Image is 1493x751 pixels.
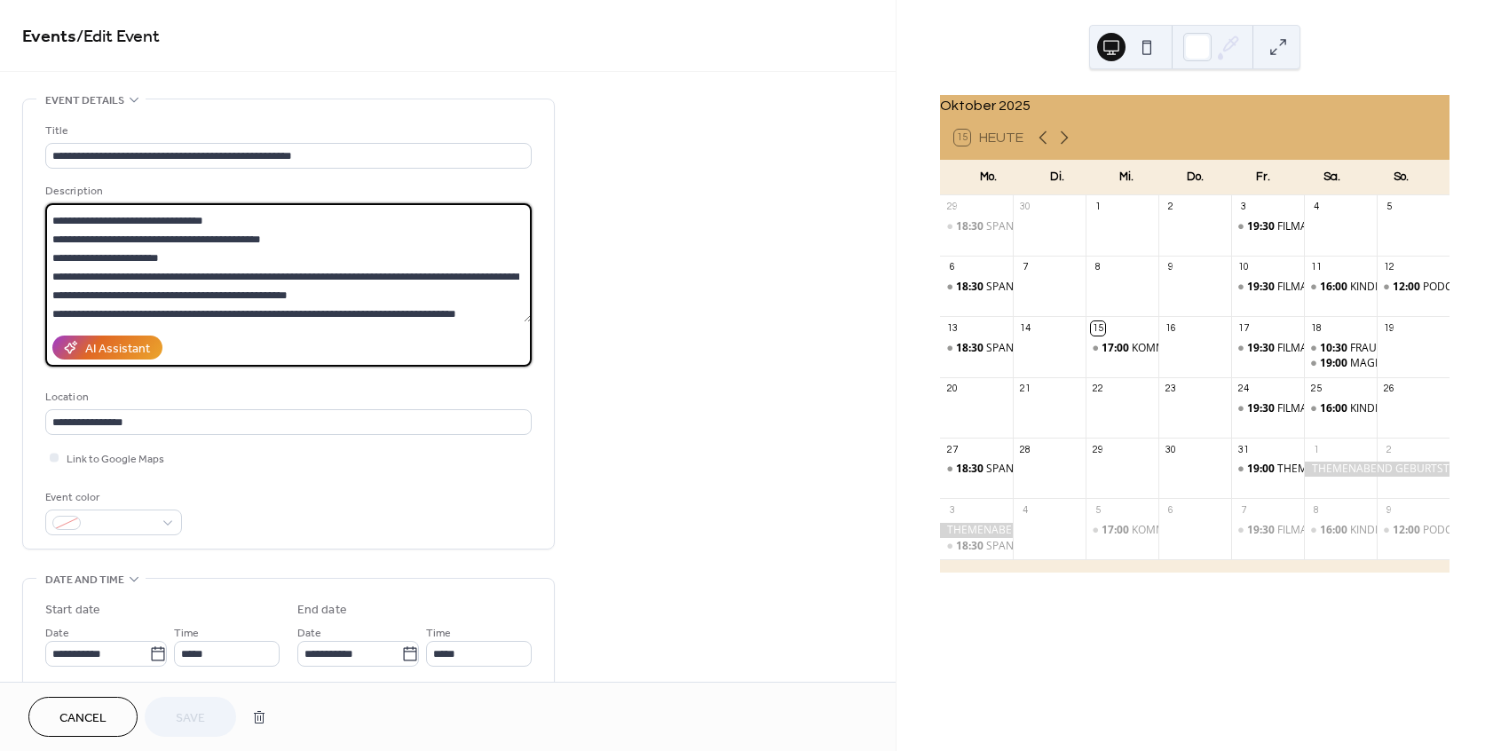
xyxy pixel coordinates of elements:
[1247,341,1277,356] span: 19:30
[1247,219,1277,234] span: 19:30
[940,539,1013,554] div: SPANISCH A1 AB LEKTION 1
[1236,261,1250,274] div: 10
[956,341,986,356] span: 18:30
[1350,523,1412,538] div: KINDERKINO
[1247,523,1277,538] span: 19:30
[76,20,160,54] span: / Edit Event
[1309,503,1323,517] div: 8
[1231,219,1304,234] div: FILMABEND: ES IST NUR EINE PHASE, HASE
[85,340,150,359] div: AI Assistant
[1304,356,1377,371] div: MAGIC DINNER
[1236,201,1250,214] div: 3
[1091,383,1104,396] div: 22
[956,539,986,554] span: 18:30
[986,280,1125,295] div: SPANISCH A1 AB LEKTION 1
[1382,201,1395,214] div: 5
[1086,523,1158,538] div: KOMME WER WOLLE
[1393,280,1423,295] span: 12:00
[45,122,528,140] div: Title
[1231,341,1304,356] div: FILMABEND: LEIBNIZ-CHRONIK EINES VERSCHOLLENEN BILDES
[1102,523,1132,538] span: 17:00
[945,503,959,517] div: 3
[1304,280,1377,295] div: KINDERKINO
[1309,261,1323,274] div: 11
[1132,341,1234,356] div: KOMME WER WOLLE
[1247,462,1277,477] span: 19:00
[174,624,199,643] span: Time
[45,571,124,589] span: Date and time
[940,95,1450,116] div: Oktober 2025
[1236,383,1250,396] div: 24
[1320,401,1350,416] span: 16:00
[956,219,986,234] span: 18:30
[1236,321,1250,335] div: 17
[1164,383,1177,396] div: 23
[1382,503,1395,517] div: 9
[45,388,528,407] div: Location
[1320,280,1350,295] span: 16:00
[1086,341,1158,356] div: KOMME WER WOLLE
[940,341,1013,356] div: SPANISCH A1 AB LEKTION 1
[1304,462,1450,477] div: THEMENABEND GEBURTSTAG EDGAR REITZ-DIE LANGE FILMNACHT
[986,462,1125,477] div: SPANISCH A1 AB LEKTION 1
[945,383,959,396] div: 20
[940,219,1013,234] div: SPANISCH A1 AB LEKTION 1
[1236,503,1250,517] div: 7
[45,182,528,201] div: Description
[986,341,1125,356] div: SPANISCH A1 AB LEKTION 1
[1377,523,1450,538] div: PODCAST LIVE
[1309,383,1323,396] div: 25
[297,624,321,643] span: Date
[1164,321,1177,335] div: 16
[945,321,959,335] div: 13
[1091,201,1104,214] div: 1
[1309,443,1323,456] div: 1
[1102,341,1132,356] span: 17:00
[1309,321,1323,335] div: 18
[67,450,164,469] span: Link to Google Maps
[1298,160,1366,195] div: Sa.
[45,601,100,620] div: Start date
[1018,443,1031,456] div: 28
[1231,280,1304,295] div: FILMABEND: KUNDSCHAFTER DES FRIEDENS 2
[1304,401,1377,416] div: KINDERKINO
[1160,160,1228,195] div: Do.
[940,280,1013,295] div: SPANISCH A1 AB LEKTION 1
[1350,280,1412,295] div: KINDERKINO
[1377,280,1450,295] div: PODCAST LIVE
[1018,201,1031,214] div: 30
[1018,503,1031,517] div: 4
[1247,280,1277,295] span: 19:30
[28,697,138,737] button: Cancel
[59,709,107,728] span: Cancel
[1350,401,1412,416] div: KINDERKINO
[1367,160,1435,195] div: So.
[1091,261,1104,274] div: 8
[1229,160,1298,195] div: Fr.
[1320,523,1350,538] span: 16:00
[297,601,347,620] div: End date
[945,261,959,274] div: 6
[1350,356,1426,371] div: MAGIC DINNER
[956,462,986,477] span: 18:30
[986,219,1125,234] div: SPANISCH A1 AB LEKTION 1
[1277,219,1492,234] div: FILMABEND: ES IST NUR EINE PHASE, HASE
[1018,261,1031,274] div: 7
[945,443,959,456] div: 27
[954,160,1023,195] div: Mo.
[1309,201,1323,214] div: 4
[1247,401,1277,416] span: 19:30
[1231,401,1304,416] div: FILMABEND: DIE HERRLICHKEIT DES LEBENS
[1382,443,1395,456] div: 2
[940,523,1013,538] div: THEMENABEND GEBURTSTAG EDGAR REITZ-DIE LANGE FILMNACHT
[1091,443,1104,456] div: 29
[1393,523,1423,538] span: 12:00
[52,336,162,360] button: AI Assistant
[986,539,1125,554] div: SPANISCH A1 AB LEKTION 1
[1304,341,1377,356] div: FRAUENKINO: WUNDERSCHÖNER
[22,20,76,54] a: Events
[1164,503,1177,517] div: 6
[956,280,986,295] span: 18:30
[1231,523,1304,538] div: FILMABEND: ZWEIGSTELLE-BÜROKRATIE KENNT KEIN JENSEITS
[1092,160,1160,195] div: Mi.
